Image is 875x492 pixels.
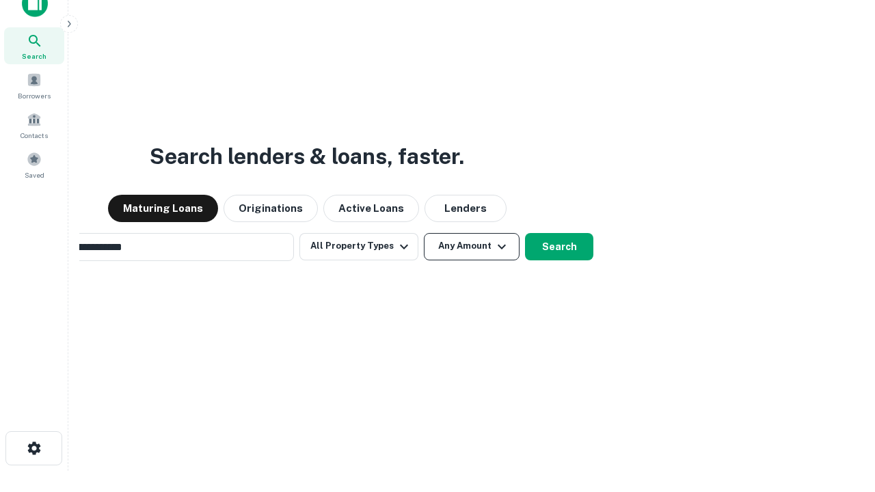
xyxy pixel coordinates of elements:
button: Any Amount [424,233,520,260]
button: Active Loans [323,195,419,222]
a: Borrowers [4,67,64,104]
button: Originations [224,195,318,222]
span: Saved [25,169,44,180]
span: Contacts [21,130,48,141]
a: Contacts [4,107,64,143]
button: All Property Types [299,233,418,260]
h3: Search lenders & loans, faster. [150,140,464,173]
button: Search [525,233,593,260]
button: Lenders [425,195,507,222]
span: Borrowers [18,90,51,101]
button: Maturing Loans [108,195,218,222]
iframe: Chat Widget [807,339,875,405]
span: Search [22,51,46,61]
a: Saved [4,146,64,183]
a: Search [4,27,64,64]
